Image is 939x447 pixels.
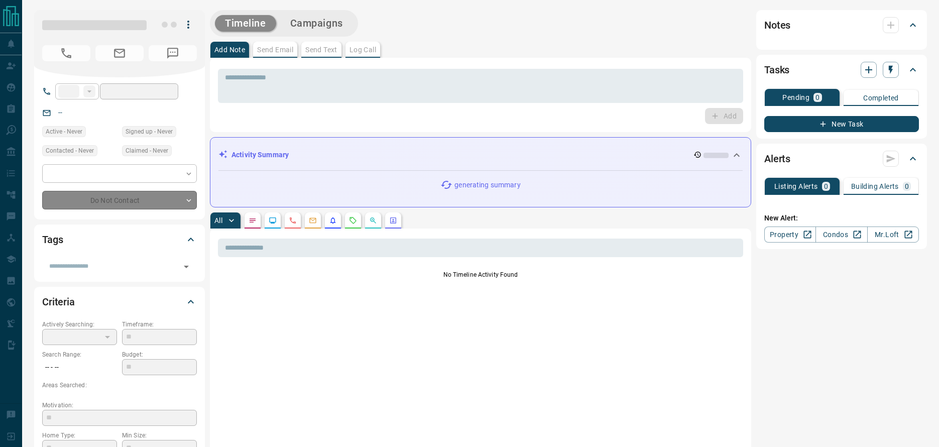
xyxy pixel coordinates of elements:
[764,227,816,243] a: Property
[214,46,245,53] p: Add Note
[774,183,818,190] p: Listing Alerts
[126,146,168,156] span: Claimed - Never
[218,146,743,164] div: Activity Summary
[214,217,222,224] p: All
[42,381,197,390] p: Areas Searched:
[369,216,377,225] svg: Opportunities
[389,216,397,225] svg: Agent Actions
[95,45,144,61] span: No Email
[815,94,819,101] p: 0
[42,45,90,61] span: No Number
[122,350,197,359] p: Budget:
[58,108,62,117] a: --
[309,216,317,225] svg: Emails
[764,151,790,167] h2: Alerts
[179,260,193,274] button: Open
[46,127,82,137] span: Active - Never
[42,320,117,329] p: Actively Searching:
[42,359,117,376] p: -- - --
[269,216,277,225] svg: Lead Browsing Activity
[126,127,173,137] span: Signed up - Never
[349,216,357,225] svg: Requests
[42,290,197,314] div: Criteria
[149,45,197,61] span: No Number
[764,58,919,82] div: Tasks
[454,180,520,190] p: generating summary
[905,183,909,190] p: 0
[764,116,919,132] button: New Task
[46,146,94,156] span: Contacted - Never
[824,183,828,190] p: 0
[863,94,899,101] p: Completed
[249,216,257,225] svg: Notes
[764,13,919,37] div: Notes
[218,270,743,279] p: No Timeline Activity Found
[122,320,197,329] p: Timeframe:
[280,15,353,32] button: Campaigns
[329,216,337,225] svg: Listing Alerts
[231,150,289,160] p: Activity Summary
[764,147,919,171] div: Alerts
[289,216,297,225] svg: Calls
[42,350,117,359] p: Search Range:
[42,228,197,252] div: Tags
[867,227,919,243] a: Mr.Loft
[122,431,197,440] p: Min Size:
[215,15,276,32] button: Timeline
[815,227,867,243] a: Condos
[851,183,899,190] p: Building Alerts
[764,213,919,223] p: New Alert:
[42,294,75,310] h2: Criteria
[42,401,197,410] p: Motivation:
[42,232,63,248] h2: Tags
[42,431,117,440] p: Home Type:
[42,191,197,209] div: Do Not Contact
[782,94,809,101] p: Pending
[764,17,790,33] h2: Notes
[764,62,789,78] h2: Tasks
